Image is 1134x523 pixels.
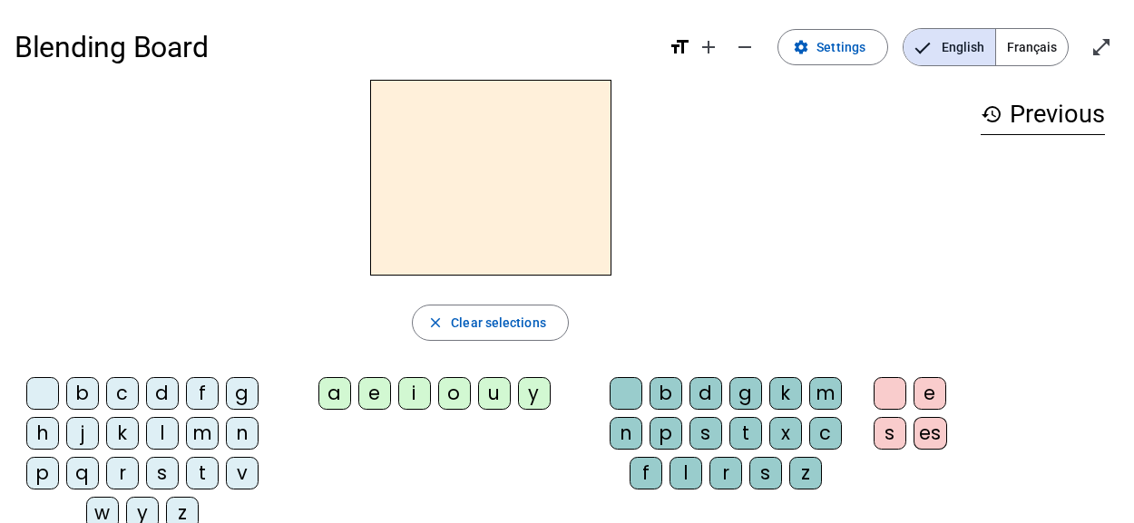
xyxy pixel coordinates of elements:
div: k [769,377,802,410]
mat-icon: close [427,315,444,331]
div: m [186,417,219,450]
div: n [610,417,642,450]
div: b [66,377,99,410]
button: Settings [777,29,888,65]
mat-icon: open_in_full [1090,36,1112,58]
div: p [650,417,682,450]
div: f [630,457,662,489]
div: e [358,377,391,410]
mat-icon: add [698,36,719,58]
div: g [226,377,259,410]
span: Settings [816,36,865,58]
div: l [670,457,702,489]
span: Français [996,29,1068,65]
div: q [66,457,99,489]
div: n [226,417,259,450]
div: u [478,377,511,410]
div: l [146,417,179,450]
div: f [186,377,219,410]
div: s [146,457,179,489]
div: s [689,417,722,450]
div: d [146,377,179,410]
div: a [318,377,351,410]
div: c [106,377,139,410]
div: b [650,377,682,410]
div: s [874,417,906,450]
div: y [518,377,551,410]
div: e [914,377,946,410]
div: r [709,457,742,489]
div: h [26,417,59,450]
button: Decrease font size [727,29,763,65]
div: m [809,377,842,410]
button: Enter full screen [1083,29,1119,65]
div: t [186,457,219,489]
span: Clear selections [451,312,546,334]
div: z [789,457,822,489]
div: o [438,377,471,410]
div: v [226,457,259,489]
div: j [66,417,99,450]
mat-icon: settings [793,39,809,55]
div: t [729,417,762,450]
div: k [106,417,139,450]
div: s [749,457,782,489]
button: Increase font size [690,29,727,65]
div: x [769,417,802,450]
div: g [729,377,762,410]
div: p [26,457,59,489]
div: c [809,417,842,450]
mat-button-toggle-group: Language selection [903,28,1069,66]
div: r [106,457,139,489]
mat-icon: format_size [669,36,690,58]
h1: Blending Board [15,18,654,76]
div: i [398,377,431,410]
button: Clear selections [412,305,569,341]
span: English [904,29,995,65]
mat-icon: remove [734,36,756,58]
div: es [914,417,947,450]
mat-icon: history [981,103,1002,125]
div: d [689,377,722,410]
h3: Previous [981,94,1105,135]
